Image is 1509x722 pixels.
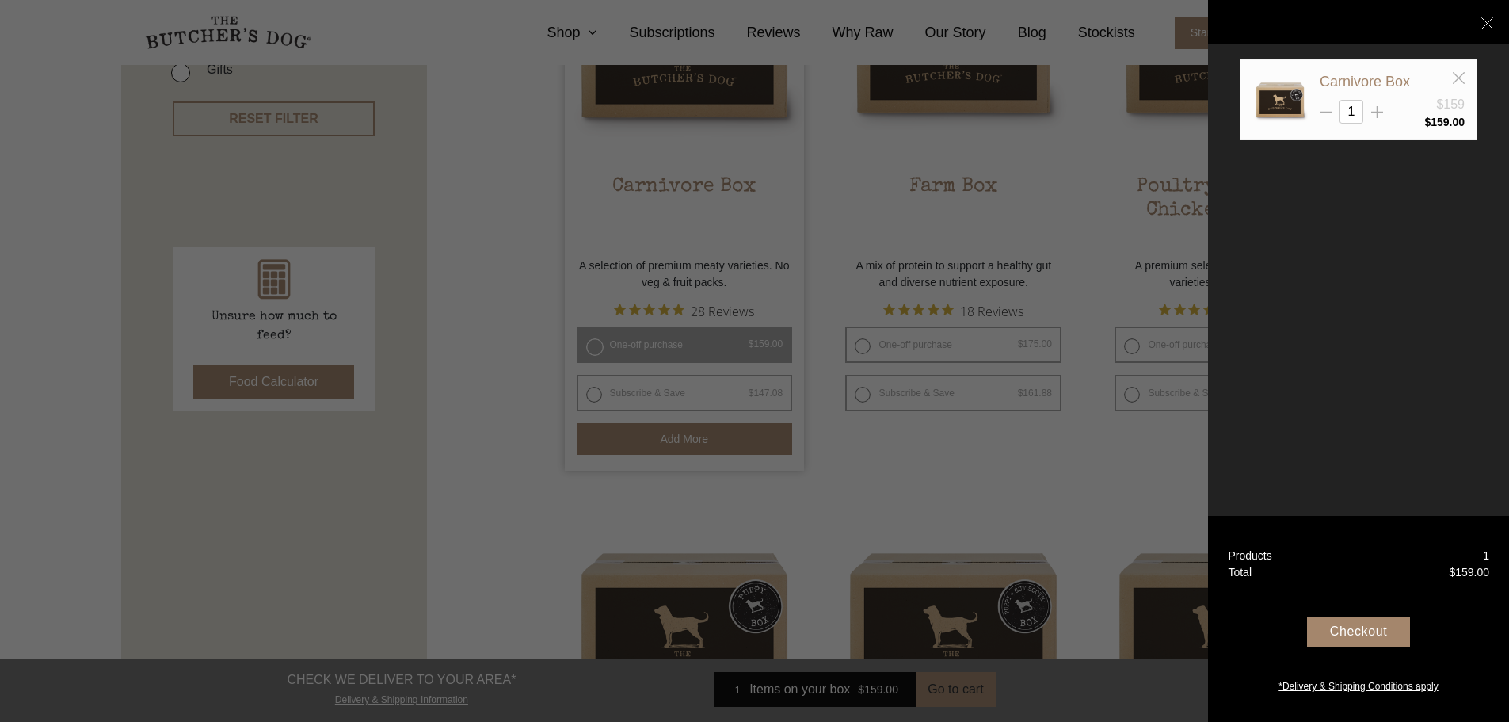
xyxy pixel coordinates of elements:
span: $ [1449,566,1455,579]
span: $ [1424,116,1431,128]
img: Carnivore Box [1252,72,1308,128]
div: 1 [1483,548,1489,564]
div: Checkout [1307,617,1410,647]
a: Carnivore Box [1320,74,1410,90]
div: $159 [1436,95,1465,114]
a: Products 1 Total $159.00 Checkout [1208,516,1509,722]
div: Total [1228,564,1252,581]
a: *Delivery & Shipping Conditions apply [1208,675,1509,693]
bdi: 159.00 [1449,566,1489,579]
bdi: 159.00 [1424,116,1465,128]
div: Products [1228,548,1271,564]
